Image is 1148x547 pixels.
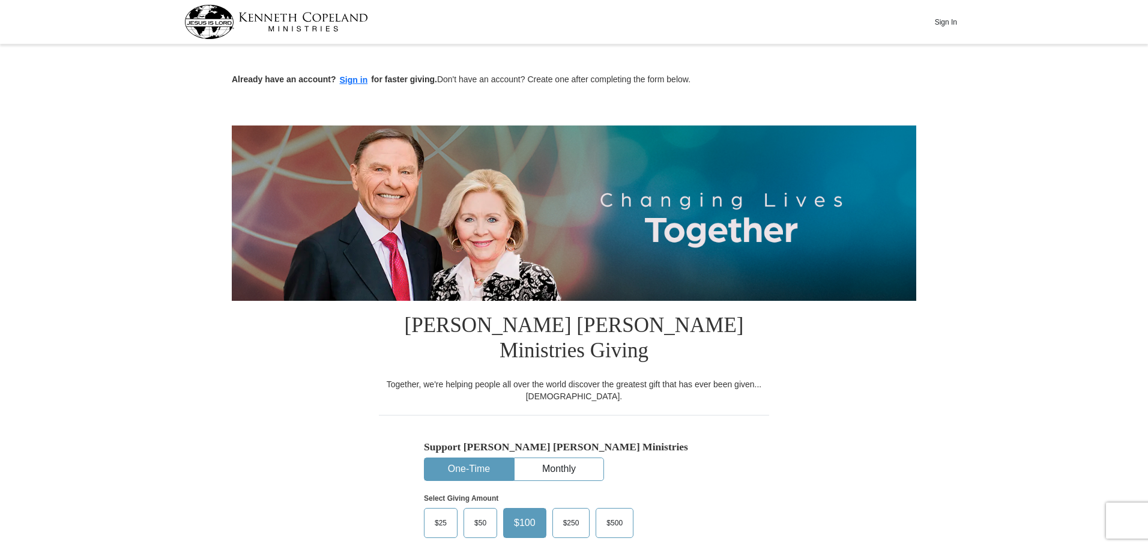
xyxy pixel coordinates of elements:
[232,74,437,84] strong: Already have an account? for faster giving.
[424,441,724,453] h5: Support [PERSON_NAME] [PERSON_NAME] Ministries
[424,458,513,480] button: One-Time
[336,73,372,87] button: Sign in
[184,5,368,39] img: kcm-header-logo.svg
[928,13,964,31] button: Sign In
[515,458,603,480] button: Monthly
[379,378,769,402] div: Together, we're helping people all over the world discover the greatest gift that has ever been g...
[508,514,542,532] span: $100
[232,73,916,87] p: Don't have an account? Create one after completing the form below.
[429,514,453,532] span: $25
[557,514,585,532] span: $250
[379,301,769,378] h1: [PERSON_NAME] [PERSON_NAME] Ministries Giving
[600,514,629,532] span: $500
[424,494,498,503] strong: Select Giving Amount
[468,514,492,532] span: $50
